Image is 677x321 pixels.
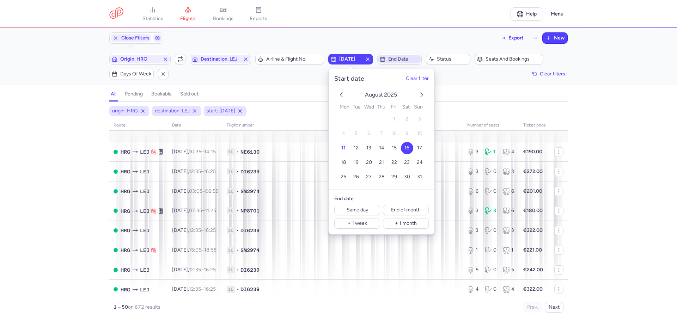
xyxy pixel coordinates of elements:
h4: bookable [151,91,172,97]
span: Halle, Leipzig, Germany [140,227,150,234]
span: – [189,247,216,253]
a: reports [241,6,276,22]
button: 23 [401,156,413,169]
time: 16:25 [204,267,216,273]
span: – [189,188,218,194]
span: 23 [404,160,410,166]
span: reports [250,16,267,22]
span: 20 [366,160,372,166]
time: 16:25 [204,168,216,174]
span: 28 [379,174,385,180]
span: 15 [392,145,397,151]
span: 16 [404,145,409,151]
button: 6 [363,128,375,140]
button: 14 [376,142,388,154]
div: 3 [467,168,479,175]
time: 12:35 [189,227,201,233]
time: 12:35 [189,286,201,292]
span: 18 [341,160,346,166]
a: flights [170,6,206,22]
span: Halle, Leipzig, Germany [140,207,150,215]
span: Days of week [120,71,151,77]
a: CitizenPlane red outlined logo [109,7,123,20]
span: 19 [354,160,359,166]
button: + 1 week [334,218,380,229]
button: 13 [363,142,375,154]
span: flights [180,16,196,22]
span: OPEN [114,209,118,213]
span: • [237,286,239,293]
button: 5 [350,128,362,140]
span: 13 [366,145,371,151]
span: 30 [404,174,410,180]
span: Halle, Leipzig, Germany [140,187,150,195]
span: 2025 [384,91,398,98]
button: 10 [414,128,426,140]
span: – [189,227,216,233]
button: End of month [383,205,429,215]
span: [DATE], [172,208,216,214]
span: 9 [405,131,408,137]
strong: €322.00 [523,286,543,292]
div: 1 [503,247,515,254]
div: 3 [467,227,479,234]
h4: sold out [180,91,199,97]
span: DI6239 [240,227,260,234]
button: 1 [388,113,401,125]
button: 19 [350,156,362,169]
h4: all [111,91,116,97]
h4: pending [125,91,143,97]
div: 0 [485,227,497,234]
button: 11 [337,142,350,154]
th: Flight number [222,120,463,131]
div: 6 [503,188,515,195]
span: 1L [227,286,235,293]
button: 4 [337,128,350,140]
button: 16 [401,142,413,154]
span: Hurghada, Hurghada, Egypt [121,148,130,156]
strong: €180.00 [523,208,543,214]
button: 8 [388,128,401,140]
span: start: [DATE] [207,107,235,115]
span: – [189,286,216,292]
span: OPEN [114,150,118,154]
button: previous month [337,91,346,100]
button: 3 [414,113,426,125]
button: 18 [337,156,350,169]
span: 31 [417,174,422,180]
strong: 1 – 50 [114,304,128,310]
div: 4 [503,286,515,293]
strong: €242.00 [523,267,543,273]
button: 22 [388,156,401,169]
button: 17 [414,142,426,154]
span: 1L [227,188,235,195]
span: 5 [355,131,358,137]
strong: €221.00 [523,247,542,253]
button: 30 [401,171,413,183]
a: statistics [135,6,170,22]
span: 7 [380,131,383,137]
a: bookings [206,6,241,22]
button: 29 [388,171,401,183]
span: on 672 results [128,304,160,310]
span: [DATE] [339,56,362,62]
button: [DATE] [328,54,373,64]
button: Status [426,54,470,64]
button: 31 [414,171,426,183]
span: Halle, Leipzig, Germany [140,168,150,175]
span: 1 [393,116,395,122]
span: [DATE], [172,247,216,253]
span: SM2974 [240,188,260,195]
span: New [554,35,565,41]
span: • [237,227,239,234]
span: OPEN [114,268,118,272]
span: OPEN [114,287,118,291]
span: Halle, Leipzig, Germany [140,246,150,254]
span: [DATE], [172,188,218,194]
span: 29 [391,174,397,180]
span: 12 [354,145,359,151]
button: Same day [334,205,380,215]
time: 16:25 [204,227,216,233]
time: 12:35 [189,267,201,273]
span: Hurghada, Hurghada, Egypt [121,207,130,215]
